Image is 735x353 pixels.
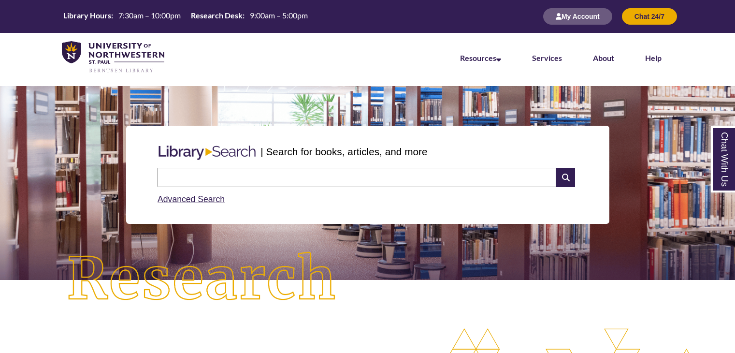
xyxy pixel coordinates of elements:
[622,12,677,20] a: Chat 24/7
[158,194,225,204] a: Advanced Search
[118,11,181,20] span: 7:30am – 10:00pm
[59,10,115,21] th: Library Hours:
[645,53,662,62] a: Help
[532,53,562,62] a: Services
[59,10,312,23] a: Hours Today
[250,11,308,20] span: 9:00am – 5:00pm
[187,10,246,21] th: Research Desk:
[543,12,612,20] a: My Account
[37,222,367,337] img: Research
[460,53,501,62] a: Resources
[556,168,575,187] i: Search
[593,53,614,62] a: About
[260,144,427,159] p: | Search for books, articles, and more
[622,8,677,25] button: Chat 24/7
[154,142,260,164] img: Libary Search
[62,41,164,74] img: UNWSP Library Logo
[543,8,612,25] button: My Account
[59,10,312,22] table: Hours Today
